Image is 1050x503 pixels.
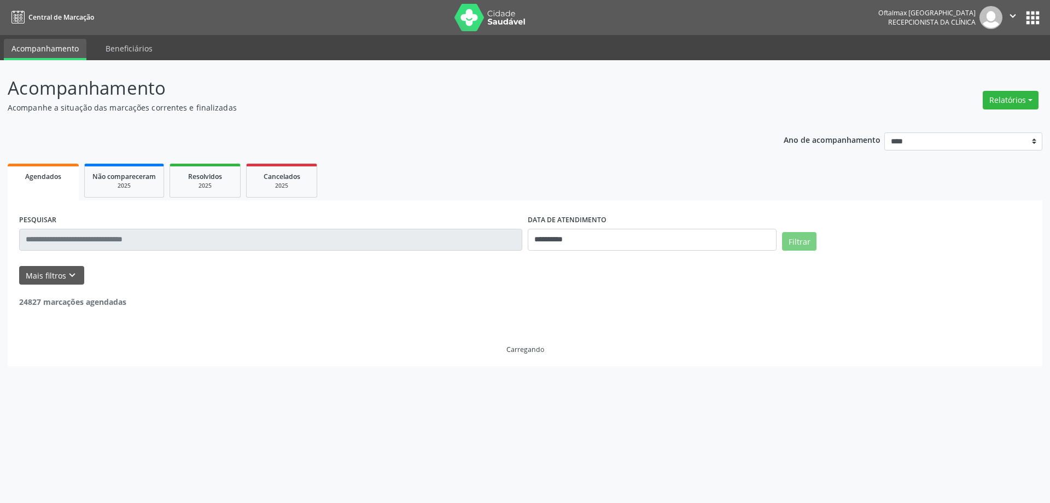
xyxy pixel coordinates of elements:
[888,18,976,27] span: Recepcionista da clínica
[28,13,94,22] span: Central de Marcação
[1002,6,1023,29] button: 
[528,212,606,229] label: DATA DE ATENDIMENTO
[8,102,732,113] p: Acompanhe a situação das marcações correntes e finalizadas
[878,8,976,18] div: Oftalmax [GEOGRAPHIC_DATA]
[254,182,309,190] div: 2025
[983,91,1039,109] button: Relatórios
[92,182,156,190] div: 2025
[19,297,126,307] strong: 24827 marcações agendadas
[19,212,56,229] label: PESQUISAR
[1007,10,1019,22] i: 
[782,232,816,251] button: Filtrar
[8,8,94,26] a: Central de Marcação
[188,172,222,181] span: Resolvidos
[979,6,1002,29] img: img
[92,172,156,181] span: Não compareceram
[506,345,544,354] div: Carregando
[264,172,300,181] span: Cancelados
[4,39,86,60] a: Acompanhamento
[8,74,732,102] p: Acompanhamento
[178,182,232,190] div: 2025
[66,269,78,281] i: keyboard_arrow_down
[784,132,880,146] p: Ano de acompanhamento
[19,266,84,285] button: Mais filtroskeyboard_arrow_down
[1023,8,1042,27] button: apps
[25,172,61,181] span: Agendados
[98,39,160,58] a: Beneficiários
